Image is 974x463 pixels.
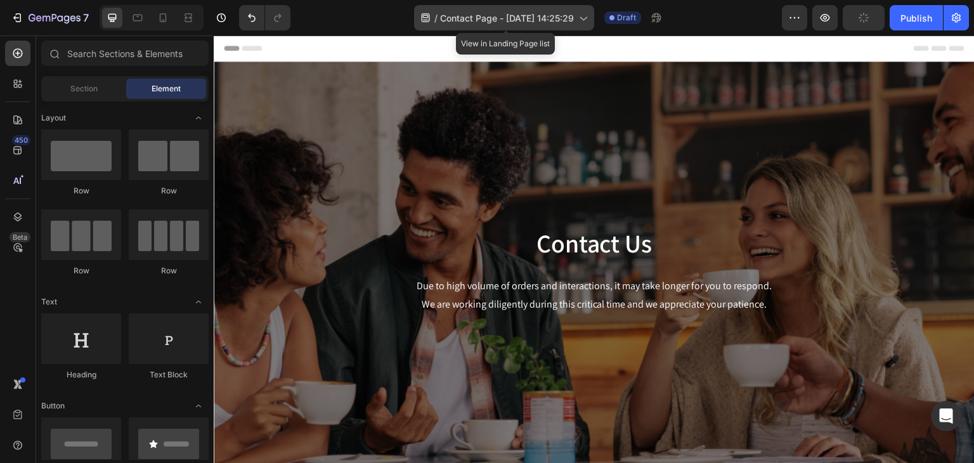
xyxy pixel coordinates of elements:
div: Row [41,265,121,277]
span: / [434,11,438,25]
span: Layout [41,112,66,124]
div: Open Intercom Messenger [931,401,961,431]
button: Publish [890,5,943,30]
div: Text Block [129,369,209,381]
span: Contact Page - [DATE] 14:25:29 [440,11,574,25]
div: Row [129,265,209,277]
span: Text [41,296,57,308]
span: Button [41,400,65,412]
div: 450 [12,135,30,145]
span: Toggle open [188,396,209,416]
p: 7 [83,10,89,25]
span: Toggle open [188,292,209,312]
span: Element [152,83,181,95]
button: 7 [5,5,94,30]
iframe: Design area [214,36,974,463]
div: Row [41,185,121,197]
div: Heading [41,369,121,381]
span: Toggle open [188,108,209,128]
div: Publish [900,11,932,25]
span: Draft [617,12,636,23]
div: Undo/Redo [239,5,290,30]
input: Search Sections & Elements [41,41,209,66]
div: Beta [10,232,30,242]
span: Section [70,83,98,95]
div: Row [129,185,209,197]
